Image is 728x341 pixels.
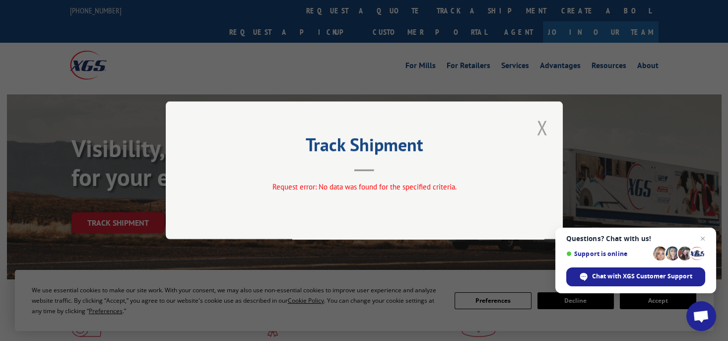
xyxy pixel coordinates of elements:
span: Support is online [566,250,650,257]
span: Questions? Chat with us! [566,235,705,243]
button: Close modal [533,114,550,141]
h2: Track Shipment [215,138,513,157]
span: Request error: No data was found for the specified criteria. [272,182,456,192]
span: Chat with XGS Customer Support [566,267,705,286]
span: Chat with XGS Customer Support [592,272,692,281]
a: Open chat [686,301,716,331]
